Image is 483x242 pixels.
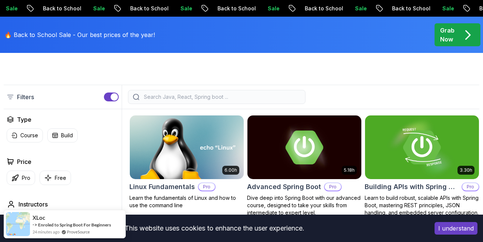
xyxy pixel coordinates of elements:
[4,30,155,39] p: 🔥 Back to School Sale - Our best prices of the year!
[247,115,362,216] a: Advanced Spring Boot card5.18hAdvanced Spring BootProDive deep into Spring Boot with our advanced...
[17,93,34,101] p: Filters
[344,167,355,173] p: 5.18h
[365,194,479,216] p: Learn to build robust, scalable APIs with Spring Boot, mastering REST principles, JSON handling, ...
[33,222,37,228] span: ->
[365,182,459,192] h2: Building APIs with Spring Boot
[384,5,435,12] p: Back to School
[297,5,347,12] p: Back to School
[67,229,90,235] a: ProveSource
[365,115,479,179] img: Building APIs with Spring Boot card
[33,229,60,235] span: 24 minutes ago
[7,128,43,142] button: Course
[224,167,237,173] p: 6.00h
[40,171,71,185] button: Free
[462,183,479,191] p: Pro
[55,174,66,182] p: Free
[7,171,35,185] button: Pro
[210,5,260,12] p: Back to School
[20,132,38,139] p: Course
[347,5,371,12] p: Sale
[85,5,109,12] p: Sale
[6,220,423,236] div: This website uses cookies to enhance the user experience.
[22,174,30,182] p: Pro
[142,93,301,101] input: Search Java, React, Spring boot ...
[35,5,85,12] p: Back to School
[129,115,244,209] a: Linux Fundamentals card6.00hLinux FundamentalsProLearn the fundamentals of Linux and how to use t...
[435,222,477,235] button: Accept cookies
[440,26,455,44] p: Grab Now
[260,5,284,12] p: Sale
[199,183,215,191] p: Pro
[365,115,479,216] a: Building APIs with Spring Boot card3.30hBuilding APIs with Spring BootProLearn to build robust, s...
[247,194,362,216] p: Dive deep into Spring Boot with our advanced course, designed to take your skills from intermedia...
[435,5,458,12] p: Sale
[17,157,31,166] h2: Price
[122,5,173,12] p: Back to School
[129,194,244,209] p: Learn the fundamentals of Linux and how to use the command line
[6,212,30,236] img: provesource social proof notification image
[47,128,78,142] button: Build
[18,200,48,209] h2: Instructors
[460,167,472,173] p: 3.30h
[61,132,73,139] p: Build
[33,215,45,221] span: XLoc
[38,222,111,228] a: Enroled to Spring Boot For Beginners
[173,5,196,12] p: Sale
[247,182,321,192] h2: Advanced Spring Boot
[130,115,244,179] img: Linux Fundamentals card
[247,115,361,179] img: Advanced Spring Boot card
[17,115,31,124] h2: Type
[129,182,195,192] h2: Linux Fundamentals
[325,183,341,191] p: Pro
